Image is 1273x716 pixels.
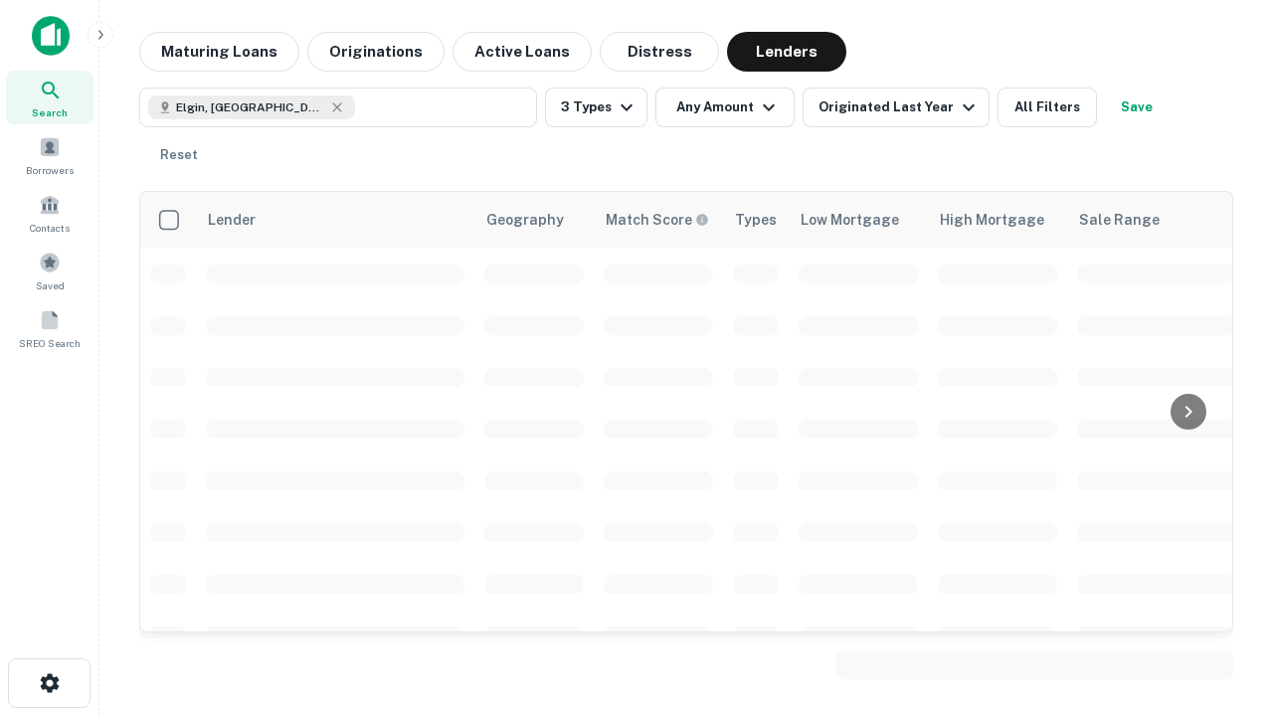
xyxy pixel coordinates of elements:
[818,95,981,119] div: Originated Last Year
[6,71,93,124] a: Search
[6,244,93,297] a: Saved
[6,186,93,240] a: Contacts
[307,32,445,72] button: Originations
[735,208,777,232] div: Types
[32,16,70,56] img: capitalize-icon.png
[1079,208,1160,232] div: Sale Range
[801,208,899,232] div: Low Mortgage
[803,88,990,127] button: Originated Last Year
[727,32,846,72] button: Lenders
[26,162,74,178] span: Borrowers
[1105,88,1169,127] button: Save your search to get updates of matches that match your search criteria.
[139,88,537,127] button: Elgin, [GEOGRAPHIC_DATA], [GEOGRAPHIC_DATA]
[19,335,81,351] span: SREO Search
[928,192,1067,248] th: High Mortgage
[176,98,325,116] span: Elgin, [GEOGRAPHIC_DATA], [GEOGRAPHIC_DATA]
[147,135,211,175] button: Reset
[6,128,93,182] a: Borrowers
[208,208,256,232] div: Lender
[606,209,705,231] h6: Match Score
[1067,192,1246,248] th: Sale Range
[1174,557,1273,652] iframe: Chat Widget
[32,104,68,120] span: Search
[30,220,70,236] span: Contacts
[789,192,928,248] th: Low Mortgage
[600,32,719,72] button: Distress
[723,192,789,248] th: Types
[998,88,1097,127] button: All Filters
[196,192,474,248] th: Lender
[474,192,594,248] th: Geography
[655,88,795,127] button: Any Amount
[486,208,564,232] div: Geography
[453,32,592,72] button: Active Loans
[940,208,1044,232] div: High Mortgage
[594,192,723,248] th: Capitalize uses an advanced AI algorithm to match your search with the best lender. The match sco...
[6,301,93,355] a: SREO Search
[139,32,299,72] button: Maturing Loans
[545,88,647,127] button: 3 Types
[606,209,709,231] div: Capitalize uses an advanced AI algorithm to match your search with the best lender. The match sco...
[36,277,65,293] span: Saved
